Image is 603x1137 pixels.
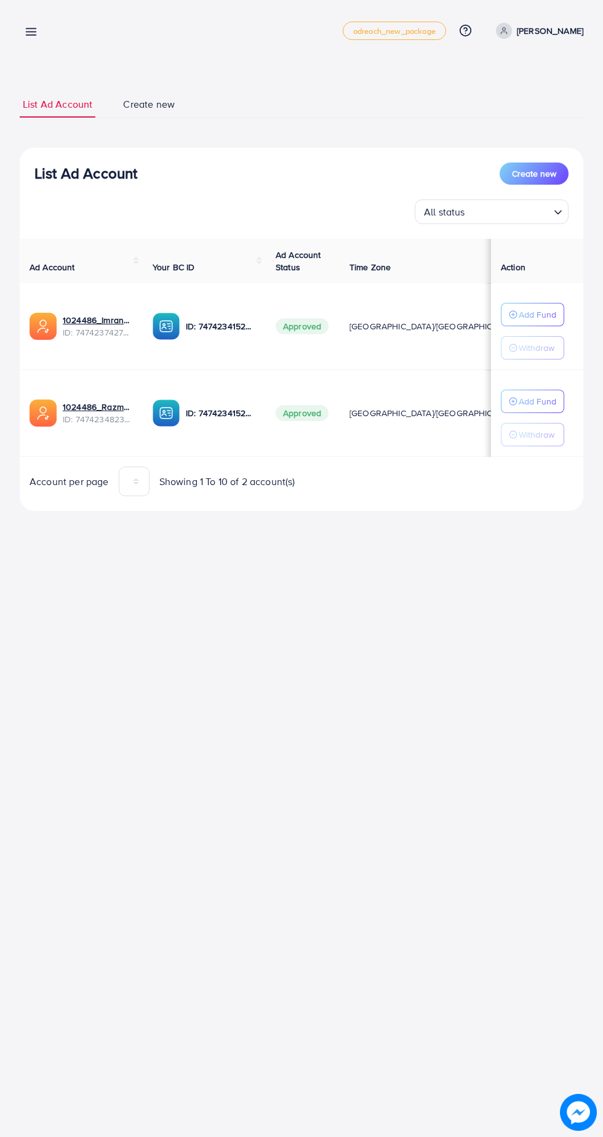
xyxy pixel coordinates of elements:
[349,407,521,419] span: [GEOGRAPHIC_DATA]/[GEOGRAPHIC_DATA]
[512,167,556,180] span: Create new
[153,261,195,273] span: Your BC ID
[159,475,295,489] span: Showing 1 To 10 of 2 account(s)
[186,406,256,420] p: ID: 7474234152863678481
[30,400,57,427] img: ic-ads-acc.e4c84228.svg
[519,307,556,322] p: Add Fund
[123,97,175,111] span: Create new
[491,23,583,39] a: [PERSON_NAME]
[421,203,468,221] span: All status
[63,314,133,326] a: 1024486_Imran_1740231528988
[63,326,133,339] span: ID: 7474237427478233089
[501,423,564,446] button: Withdraw
[519,340,554,355] p: Withdraw
[501,303,564,326] button: Add Fund
[519,394,556,409] p: Add Fund
[469,201,549,221] input: Search for option
[501,261,525,273] span: Action
[153,400,180,427] img: ic-ba-acc.ded83a64.svg
[517,23,583,38] p: [PERSON_NAME]
[276,318,329,334] span: Approved
[30,313,57,340] img: ic-ads-acc.e4c84228.svg
[63,401,133,426] div: <span class='underline'>1024486_Razman_1740230915595</span></br>7474234823184416769
[501,336,564,360] button: Withdraw
[415,199,569,224] div: Search for option
[500,163,569,185] button: Create new
[34,164,137,182] h3: List Ad Account
[186,319,256,334] p: ID: 7474234152863678481
[30,261,75,273] span: Ad Account
[519,427,554,442] p: Withdraw
[349,261,391,273] span: Time Zone
[153,313,180,340] img: ic-ba-acc.ded83a64.svg
[30,475,109,489] span: Account per page
[501,390,564,413] button: Add Fund
[353,27,436,35] span: adreach_new_package
[23,97,92,111] span: List Ad Account
[349,320,521,332] span: [GEOGRAPHIC_DATA]/[GEOGRAPHIC_DATA]
[63,401,133,413] a: 1024486_Razman_1740230915595
[343,22,446,40] a: adreach_new_package
[560,1094,597,1131] img: image
[63,314,133,339] div: <span class='underline'>1024486_Imran_1740231528988</span></br>7474237427478233089
[63,413,133,425] span: ID: 7474234823184416769
[276,405,329,421] span: Approved
[276,249,321,273] span: Ad Account Status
